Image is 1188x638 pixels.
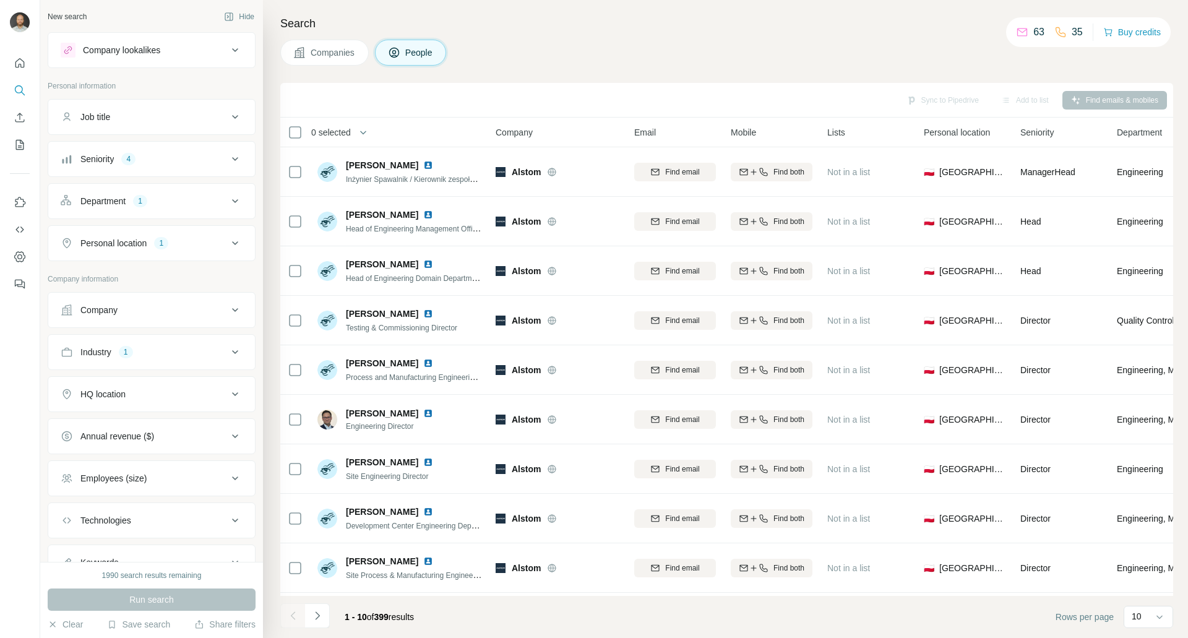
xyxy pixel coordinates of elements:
span: of [367,612,374,622]
span: Manager Head [1020,167,1075,177]
img: Logo of Alstom [496,563,506,573]
span: Find both [773,364,804,376]
span: Find email [665,315,699,326]
span: [PERSON_NAME] [346,407,418,420]
button: Find both [731,262,812,280]
img: Logo of Alstom [496,365,506,375]
div: Company lookalikes [83,44,160,56]
button: Find email [634,361,716,379]
button: Find both [731,509,812,528]
span: Find both [773,166,804,178]
span: [PERSON_NAME] [346,506,418,518]
span: [PERSON_NAME] [346,209,418,221]
button: Find email [634,311,716,330]
span: Find both [773,265,804,277]
button: Find email [634,262,716,280]
div: 1 [119,347,133,358]
span: Director [1020,365,1051,375]
span: Site Engineering Director [346,472,428,481]
span: Find email [665,563,699,574]
span: Find email [665,414,699,425]
span: [PERSON_NAME] [346,357,418,369]
span: Engineering [1117,265,1163,277]
span: Alstom [512,512,541,525]
button: Find email [634,212,716,231]
button: Find both [731,460,812,478]
span: Find email [665,216,699,227]
span: 399 [374,612,389,622]
span: Personal location [924,126,990,139]
span: 🇵🇱 [924,562,934,574]
button: Enrich CSV [10,106,30,129]
span: Companies [311,46,356,59]
button: Personal location1 [48,228,255,258]
button: Search [10,79,30,101]
img: Logo of Alstom [496,514,506,524]
span: [GEOGRAPHIC_DATA] [939,314,1005,327]
span: 🇵🇱 [924,413,934,426]
img: Avatar [317,410,337,429]
span: [GEOGRAPHIC_DATA] [939,413,1005,426]
span: Seniority [1020,126,1054,139]
div: Employees (size) [80,472,147,485]
span: Head of Engineering Domain Department [346,273,482,283]
span: 🇵🇱 [924,265,934,277]
img: Logo of Alstom [496,217,506,226]
button: Feedback [10,273,30,295]
p: 63 [1033,25,1044,40]
button: Find email [634,460,716,478]
span: [PERSON_NAME] [346,555,418,567]
span: Director [1020,316,1051,325]
span: Alstom [512,562,541,574]
img: Logo of Alstom [496,316,506,325]
img: Avatar [317,311,337,330]
span: Rows per page [1056,611,1114,623]
span: 🇵🇱 [924,166,934,178]
span: Head [1020,217,1041,226]
span: [PERSON_NAME] [346,159,418,171]
button: Find both [731,311,812,330]
span: Alstom [512,215,541,228]
span: Inżynier Spawalnik / Kierownik zespołu automatyzacji spawania [346,174,555,184]
span: Find email [665,463,699,475]
img: Logo of Alstom [496,167,506,177]
span: Not in a list [827,217,870,226]
div: Job title [80,111,110,123]
img: LinkedIn logo [423,160,433,170]
span: Head [1020,266,1041,276]
span: [PERSON_NAME] [346,456,418,468]
div: Industry [80,346,111,358]
h4: Search [280,15,1173,32]
span: Director [1020,514,1051,524]
img: Avatar [317,558,337,578]
button: Use Surfe API [10,218,30,241]
span: 🇵🇱 [924,215,934,228]
img: Avatar [317,261,337,281]
span: 🇵🇱 [924,314,934,327]
span: 🇵🇱 [924,512,934,525]
div: New search [48,11,87,22]
button: Job title [48,102,255,132]
span: People [405,46,434,59]
img: LinkedIn logo [423,556,433,566]
button: Share filters [194,618,256,631]
button: Find both [731,559,812,577]
div: Company [80,304,118,316]
span: Director [1020,464,1051,474]
div: 1 [154,238,168,249]
button: Employees (size) [48,463,255,493]
span: [GEOGRAPHIC_DATA] [939,364,1005,376]
span: Company [496,126,533,139]
span: Engineering [1117,215,1163,228]
button: Technologies [48,506,255,535]
p: 35 [1072,25,1083,40]
img: LinkedIn logo [423,259,433,269]
span: Director [1020,563,1051,573]
button: Company lookalikes [48,35,255,65]
span: 🇵🇱 [924,463,934,475]
button: Save search [107,618,170,631]
div: Personal location [80,237,147,249]
span: Mobile [731,126,756,139]
p: Personal information [48,80,256,92]
span: Not in a list [827,464,870,474]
